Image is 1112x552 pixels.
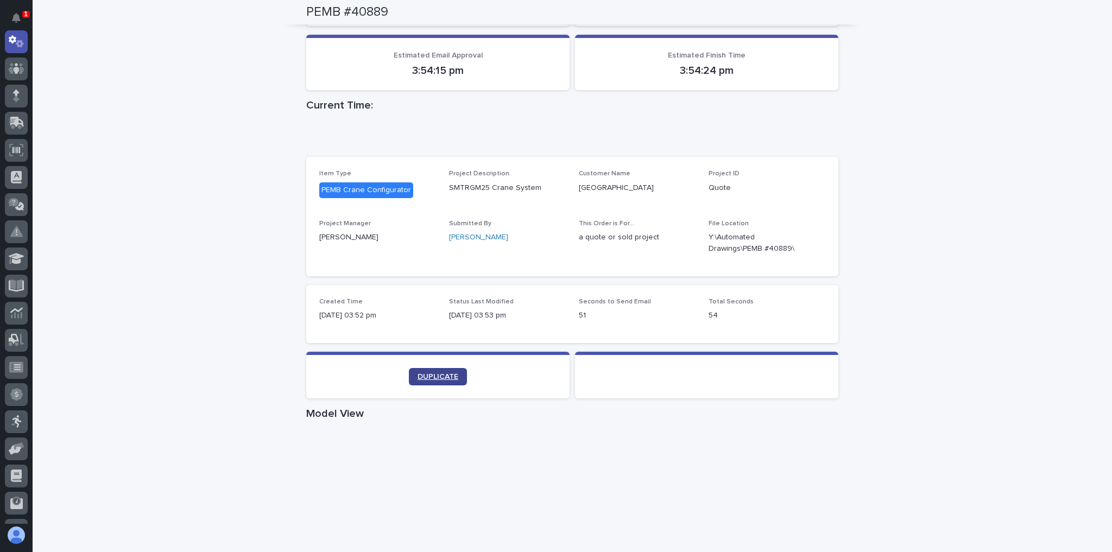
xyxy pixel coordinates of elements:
span: Project Manager [319,220,371,227]
p: 1 [24,10,28,18]
p: [GEOGRAPHIC_DATA] [579,182,696,194]
p: [DATE] 03:52 pm [319,310,436,321]
span: Seconds to Send Email [579,299,651,305]
span: Customer Name [579,170,630,177]
p: [PERSON_NAME] [319,232,436,243]
p: 54 [709,310,825,321]
: Y:\Automated Drawings\PEMB #40889\ [709,232,799,255]
span: Estimated Email Approval [394,52,483,59]
span: Project Description [449,170,509,177]
p: a quote or sold project [579,232,696,243]
h1: Model View [306,407,838,420]
span: DUPLICATE [418,373,458,380]
span: Created Time [319,299,363,305]
iframe: Current Time: [306,116,838,157]
span: Item Type [319,170,351,177]
div: Notifications1 [14,13,28,30]
p: 3:54:24 pm [588,64,825,77]
h2: PEMB #40889 [306,4,388,20]
button: users-avatar [5,524,28,547]
span: File Location [709,220,749,227]
p: [DATE] 03:53 pm [449,310,566,321]
span: Status Last Modified [449,299,514,305]
p: 51 [579,310,696,321]
a: DUPLICATE [409,368,467,385]
span: Submitted By [449,220,491,227]
a: [PERSON_NAME] [449,232,508,243]
span: This Order is For... [579,220,634,227]
span: Estimated Finish Time [668,52,745,59]
p: Quote [709,182,825,194]
span: Project ID [709,170,740,177]
button: Notifications [5,7,28,29]
p: 3:54:15 pm [319,64,557,77]
div: PEMB Crane Configurator [319,182,413,198]
h1: Current Time: [306,99,838,112]
p: SMTRGM25 Crane System [449,182,566,194]
span: Total Seconds [709,299,754,305]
